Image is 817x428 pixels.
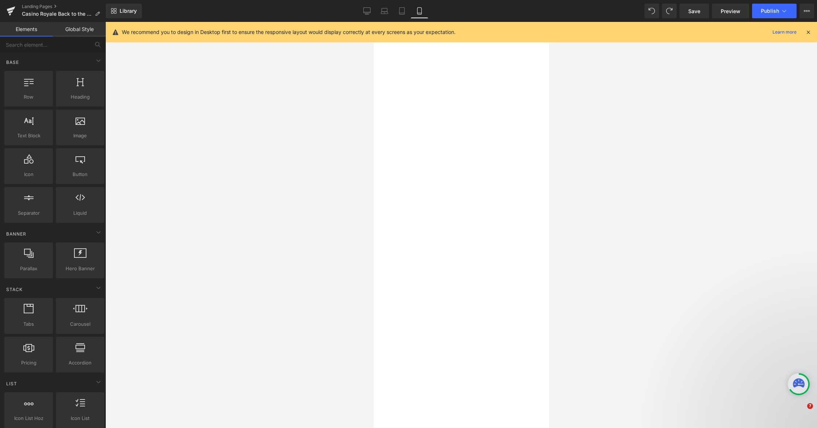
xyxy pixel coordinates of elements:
span: Parallax [7,265,51,272]
iframe: Intercom live chat [792,403,810,421]
span: Icon List Hoz [7,414,51,422]
a: Tablet [393,4,411,18]
a: Landing Pages [22,4,106,9]
span: Row [7,93,51,101]
span: Icon [7,171,51,178]
span: Separator [7,209,51,217]
a: Desktop [358,4,376,18]
span: 7 [807,403,813,409]
span: Accordion [58,359,102,367]
span: Banner [5,230,27,237]
span: Heading [58,93,102,101]
a: Laptop [376,4,393,18]
span: Library [120,8,137,14]
span: Button [58,171,102,178]
span: Hero Banner [58,265,102,272]
p: We recommend you to design in Desktop first to ensure the responsive layout would display correct... [122,28,456,36]
span: Text Block [7,132,51,140]
a: Learn more [770,28,799,37]
a: Global Style [53,22,106,37]
span: List [5,380,18,387]
span: Tabs [7,320,51,328]
span: Casino Royale Back to the 80’s [22,11,92,17]
span: Publish [761,8,779,14]
a: New Library [106,4,142,18]
a: Mobile [411,4,428,18]
span: Base [5,59,20,66]
span: Liquid [58,209,102,217]
button: Redo [662,4,677,18]
button: Undo [644,4,659,18]
span: Pricing [7,359,51,367]
span: Carousel [58,320,102,328]
a: Preview [712,4,749,18]
span: Preview [721,7,740,15]
span: Save [688,7,700,15]
span: Icon List [58,414,102,422]
span: Image [58,132,102,140]
button: More [799,4,814,18]
button: Publish [752,4,797,18]
span: Stack [5,286,23,293]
